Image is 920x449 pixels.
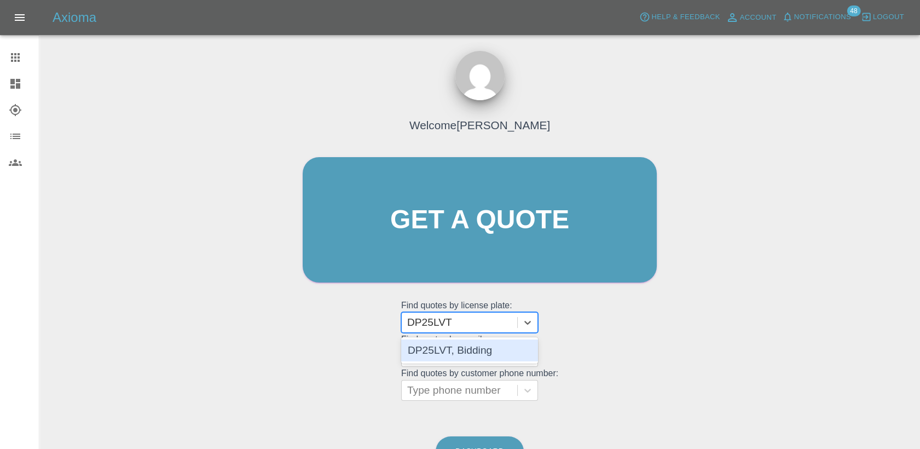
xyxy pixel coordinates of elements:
[53,9,96,26] h5: Axioma
[401,301,558,333] grid: Find quotes by license plate:
[409,117,550,134] h4: Welcome [PERSON_NAME]
[637,9,722,26] button: Help & Feedback
[651,11,720,24] span: Help & Feedback
[873,11,904,24] span: Logout
[779,9,854,26] button: Notifications
[401,335,558,367] grid: Find quotes by email:
[401,369,558,401] grid: Find quotes by customer phone number:
[740,11,777,24] span: Account
[401,339,538,361] div: DP25LVT, Bidding
[303,157,657,283] a: Get a quote
[723,9,779,26] a: Account
[7,4,33,31] button: Open drawer
[858,9,907,26] button: Logout
[847,5,860,16] span: 48
[455,51,505,100] img: ...
[794,11,851,24] span: Notifications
